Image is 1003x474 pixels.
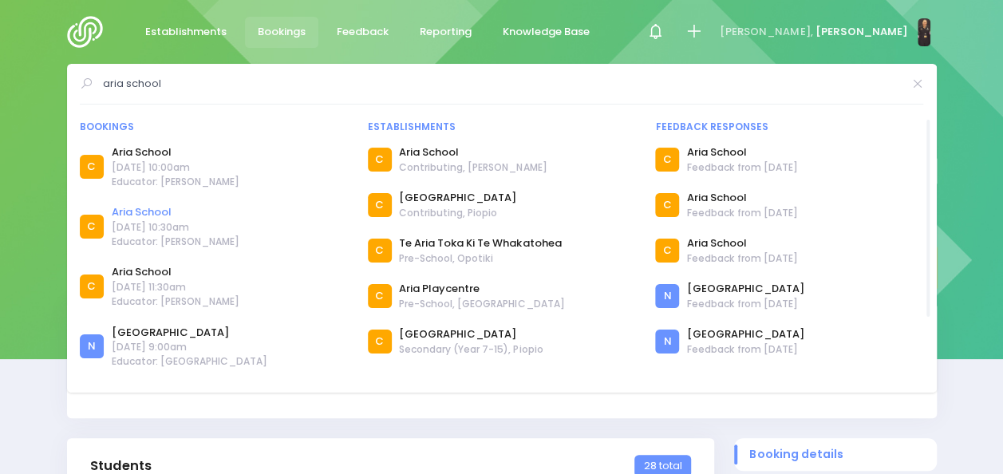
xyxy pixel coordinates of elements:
div: C [80,215,104,239]
a: [GEOGRAPHIC_DATA] [399,326,543,342]
div: C [655,148,679,172]
div: C [80,275,104,298]
a: Aria School [112,204,239,220]
div: C [368,330,392,354]
span: Bookings [258,24,306,40]
a: Aria School [112,264,239,280]
input: Search for anything (like establishments, bookings, or feedback) [103,72,902,96]
div: C [368,193,392,217]
h3: Students [90,458,152,474]
a: Booking details [734,438,937,471]
span: Reporting [420,24,472,40]
a: [GEOGRAPHIC_DATA] [687,326,804,342]
div: Establishments [368,120,636,134]
span: Educator: [PERSON_NAME] [112,235,239,249]
div: C [368,284,392,308]
a: Aria Playcentre [399,281,564,297]
a: Knowledge Base [490,17,603,48]
span: Feedback from [DATE] [687,297,804,311]
span: Pre-School, [GEOGRAPHIC_DATA] [399,297,564,311]
a: Aria School [687,235,798,251]
span: Knowledge Base [503,24,590,40]
a: Aria School [687,190,798,206]
div: N [80,334,104,358]
span: Educator: [PERSON_NAME] [112,175,239,189]
span: Educator: [GEOGRAPHIC_DATA] [112,354,267,369]
span: [DATE] 10:30am [112,220,239,235]
span: Contributing, [PERSON_NAME] [399,160,547,175]
span: Feedback [337,24,389,40]
div: C [655,239,679,263]
span: Educator: [PERSON_NAME] [112,294,239,309]
a: Bookings [245,17,319,48]
a: [GEOGRAPHIC_DATA] [112,325,267,341]
img: N [918,18,930,46]
div: Bookings [80,120,348,134]
span: Contributing, Piopio [399,206,516,220]
a: Reporting [407,17,485,48]
a: Aria School [687,144,798,160]
span: Secondary (Year 7-15), Piopio [399,342,543,357]
span: Feedback from [DATE] [687,206,798,220]
div: N [655,330,679,354]
span: [DATE] 10:00am [112,160,239,175]
a: Feedback [324,17,402,48]
div: C [368,148,392,172]
span: Feedback from [DATE] [687,160,798,175]
img: Logo [67,16,113,48]
span: Pre-School, Opotiki [399,251,561,266]
span: [PERSON_NAME] [815,24,907,40]
div: C [655,193,679,217]
a: Establishments [132,17,240,48]
span: [PERSON_NAME], [720,24,812,40]
span: Feedback from [DATE] [687,251,798,266]
a: Aria School [399,144,547,160]
a: Te Aria Toka Ki Te Whakatohea [399,235,561,251]
a: Aria School [112,144,239,160]
div: C [368,239,392,263]
div: C [80,155,104,179]
span: Establishments [145,24,227,40]
a: [GEOGRAPHIC_DATA] [687,281,804,297]
a: [GEOGRAPHIC_DATA] [399,190,516,206]
span: Feedback from [DATE] [687,342,804,357]
div: Feedback responses [655,120,923,134]
span: [DATE] 11:30am [112,280,239,294]
span: [DATE] 9:00am [112,340,267,354]
div: N [655,284,679,308]
span: Booking details [749,446,921,463]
